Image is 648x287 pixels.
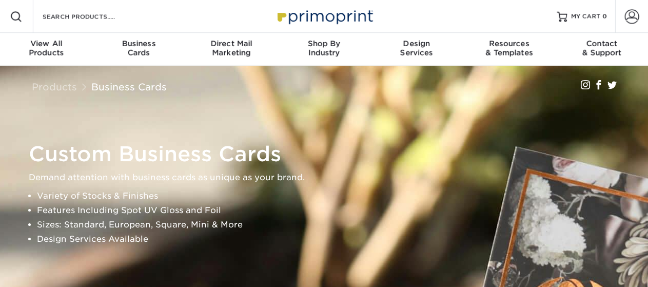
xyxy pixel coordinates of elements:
[571,12,600,21] span: MY CART
[92,39,185,58] div: Cards
[185,33,278,66] a: Direct MailMarketing
[602,13,607,20] span: 0
[37,189,629,203] li: Variety of Stocks & Finishes
[92,39,185,48] span: Business
[278,39,370,48] span: Shop By
[463,33,555,66] a: Resources& Templates
[370,33,463,66] a: DesignServices
[91,81,167,92] a: Business Cards
[37,218,629,232] li: Sizes: Standard, European, Square, Mini & More
[29,170,629,185] p: Demand attention with business cards as unique as your brand.
[185,39,278,48] span: Direct Mail
[556,39,648,48] span: Contact
[37,203,629,218] li: Features Including Spot UV Gloss and Foil
[29,142,629,166] h1: Custom Business Cards
[37,232,629,246] li: Design Services Available
[556,33,648,66] a: Contact& Support
[463,39,555,58] div: & Templates
[278,33,370,66] a: Shop ByIndustry
[185,39,278,58] div: Marketing
[92,33,185,66] a: BusinessCards
[32,81,77,92] a: Products
[273,5,376,27] img: Primoprint
[556,39,648,58] div: & Support
[370,39,463,58] div: Services
[278,39,370,58] div: Industry
[42,10,142,23] input: SEARCH PRODUCTS.....
[463,39,555,48] span: Resources
[370,39,463,48] span: Design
